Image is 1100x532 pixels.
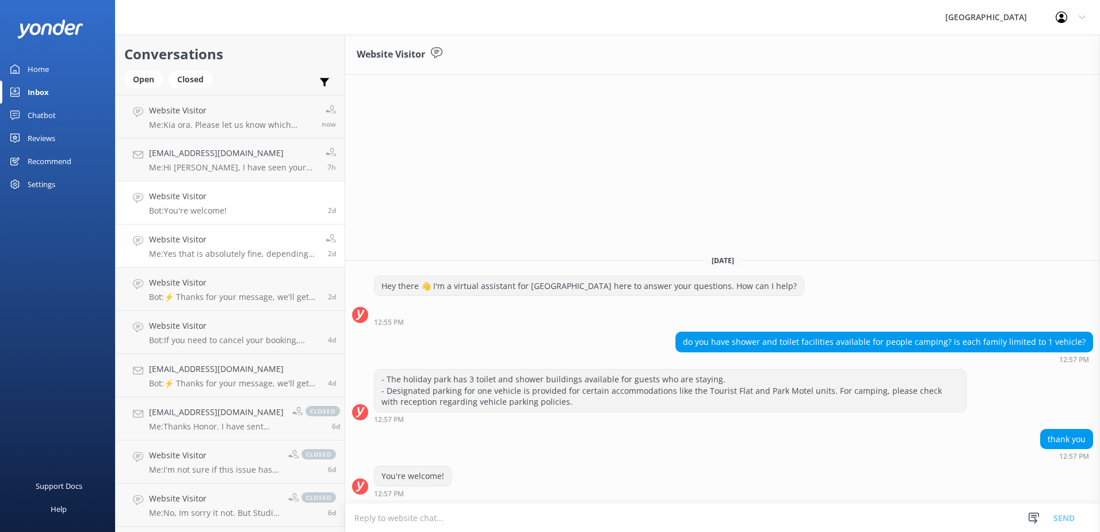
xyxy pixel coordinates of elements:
h4: Website Visitor [149,190,227,203]
img: yonder-white-logo.png [17,20,83,39]
p: Me: I'm not sure if this issue has been resolved for you or not. If not, could you please give us... [149,465,280,475]
div: You're welcome! [375,466,451,486]
a: [EMAIL_ADDRESS][DOMAIN_NAME]Me:Thanks Honor. I have sent everyone their deposit requests. These m... [116,397,345,440]
div: Hey there 👋 I'm a virtual assistant for [GEOGRAPHIC_DATA] here to answer your questions. How can ... [375,276,804,296]
a: Website VisitorBot:⚡ Thanks for your message, we'll get back to you as soon as we can. You're als... [116,268,345,311]
div: Sep 04 2025 12:57pm (UTC +12:00) Pacific/Auckland [374,415,967,423]
span: Aug 31 2025 11:59am (UTC +12:00) Pacific/Auckland [328,465,336,474]
h2: Conversations [124,43,336,65]
div: Inbox [28,81,49,104]
div: do you have shower and toilet facilities available for people camping? is each family limited to ... [676,332,1093,352]
div: thank you [1041,430,1093,449]
p: Bot: ⚡ Thanks for your message, we'll get back to you as soon as we can. You're also welcome to k... [149,292,319,302]
strong: 12:57 PM [374,416,404,423]
p: Bot: If you need to cancel your booking, please contact our friendly reception team by email at [... [149,335,319,345]
strong: 12:55 PM [374,319,404,326]
a: Website VisitorMe:I'm not sure if this issue has been resolved for you or not. If not, could you ... [116,440,345,484]
div: Recommend [28,150,71,173]
a: Closed [169,73,218,85]
h4: [EMAIL_ADDRESS][DOMAIN_NAME] [149,363,319,375]
div: Home [28,58,49,81]
h4: [EMAIL_ADDRESS][DOMAIN_NAME] [149,147,317,159]
h4: Website Visitor [149,320,319,332]
p: Me: Kia ora. Please let us know which dates you are wanting the Tourist Flat. Nga mihi, RHPP Office. [149,120,313,130]
span: Sep 03 2025 06:57pm (UTC +12:00) Pacific/Auckland [328,292,336,302]
div: Sep 04 2025 12:57pm (UTC +12:00) Pacific/Auckland [675,355,1093,363]
p: Me: Hi [PERSON_NAME], I have seen your bookings you are trying to make for next weekend. If you c... [149,162,317,173]
div: Open [124,71,163,88]
div: Help [51,497,67,520]
span: Sep 06 2025 05:18pm (UTC +12:00) Pacific/Auckland [322,119,336,129]
div: - The holiday park has 3 toilet and shower buildings available for guests who are staying. - Desi... [375,370,966,412]
span: Sep 04 2025 12:57pm (UTC +12:00) Pacific/Auckland [328,206,336,215]
a: Website VisitorMe:No, Im sorry it not. But Studio 11 is.closed6d [116,484,345,527]
div: Sep 04 2025 12:55pm (UTC +12:00) Pacific/Auckland [374,318,804,326]
span: [DATE] [705,256,741,265]
h4: Website Visitor [149,104,313,117]
a: Open [124,73,169,85]
div: Reviews [28,127,55,150]
h3: Website Visitor [357,47,425,62]
a: Website VisitorMe:Yes that is absolutely fine, depending on availability. Just give us a call or ... [116,225,345,268]
p: Me: Thanks Honor. I have sent everyone their deposit requests. These must be paid within 24 hours... [149,421,284,432]
div: Sep 04 2025 12:57pm (UTC +12:00) Pacific/Auckland [374,489,452,497]
h4: Website Visitor [149,276,319,289]
a: Website VisitorMe:Kia ora. Please let us know which dates you are wanting the Tourist Flat. Nga m... [116,95,345,138]
div: Chatbot [28,104,56,127]
span: closed [301,492,336,503]
strong: 12:57 PM [1059,356,1089,363]
span: Sep 01 2025 09:45pm (UTC +12:00) Pacific/Auckland [328,378,336,388]
a: [EMAIL_ADDRESS][DOMAIN_NAME]Bot:⚡ Thanks for your message, we'll get back to you as soon as we ca... [116,354,345,397]
div: Settings [28,173,55,196]
strong: 12:57 PM [374,491,404,497]
div: Closed [169,71,212,88]
h4: Website Visitor [149,492,280,505]
span: Aug 31 2025 04:57pm (UTC +12:00) Pacific/Auckland [332,421,340,431]
a: Website VisitorBot:You're welcome!2d [116,181,345,225]
span: Sep 06 2025 10:04am (UTC +12:00) Pacific/Auckland [327,162,336,172]
span: Sep 02 2025 02:00pm (UTC +12:00) Pacific/Auckland [328,335,336,345]
p: Me: Yes that is absolutely fine, depending on availability. Just give us a call or send us an ema... [149,249,317,259]
p: Bot: ⚡ Thanks for your message, we'll get back to you as soon as we can. You're also welcome to k... [149,378,319,389]
a: Website VisitorBot:If you need to cancel your booking, please contact our friendly reception team... [116,311,345,354]
div: Sep 04 2025 12:57pm (UTC +12:00) Pacific/Auckland [1040,452,1093,460]
h4: Website Visitor [149,233,317,246]
h4: Website Visitor [149,449,280,462]
span: closed [301,449,336,459]
a: [EMAIL_ADDRESS][DOMAIN_NAME]Me:Hi [PERSON_NAME], I have seen your bookings you are trying to make... [116,138,345,181]
span: Aug 31 2025 11:57am (UTC +12:00) Pacific/Auckland [328,508,336,518]
p: Me: No, Im sorry it not. But Studio 11 is. [149,508,280,518]
strong: 12:57 PM [1059,453,1089,460]
h4: [EMAIL_ADDRESS][DOMAIN_NAME] [149,406,284,419]
span: Sep 04 2025 11:35am (UTC +12:00) Pacific/Auckland [328,249,336,259]
div: Support Docs [36,474,82,497]
span: closed [305,406,340,416]
p: Bot: You're welcome! [149,206,227,216]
